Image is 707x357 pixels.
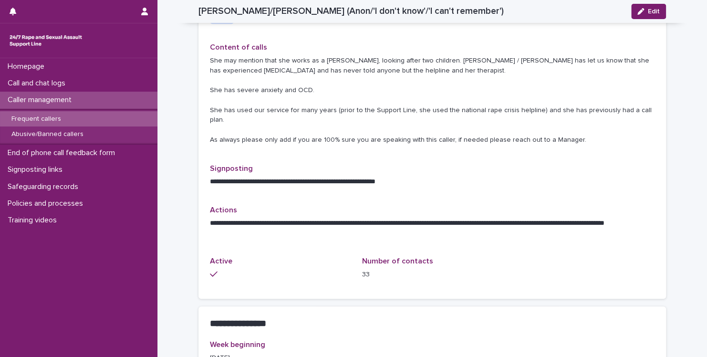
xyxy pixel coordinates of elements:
[198,6,504,17] h2: [PERSON_NAME]/[PERSON_NAME] (Anon/'I don't know'/'I can't remember')
[362,270,503,280] p: 33
[4,62,52,71] p: Homepage
[4,130,91,138] p: Abusive/Banned callers
[4,199,91,208] p: Policies and processes
[4,95,79,105] p: Caller management
[4,182,86,191] p: Safeguarding records
[4,148,123,157] p: End of phone call feedback form
[210,56,655,145] p: She may mention that she works as a [PERSON_NAME], looking after two children. [PERSON_NAME] / [P...
[648,8,660,15] span: Edit
[8,31,84,50] img: rhQMoQhaT3yELyF149Cw
[631,4,666,19] button: Edit
[210,165,253,172] span: Signposting
[210,257,232,265] span: Active
[210,341,265,348] span: Week beginning
[210,206,237,214] span: Actions
[210,43,267,51] span: Content of calls
[4,79,73,88] p: Call and chat logs
[362,257,433,265] span: Number of contacts
[4,165,70,174] p: Signposting links
[4,216,64,225] p: Training videos
[4,115,69,123] p: Frequent callers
